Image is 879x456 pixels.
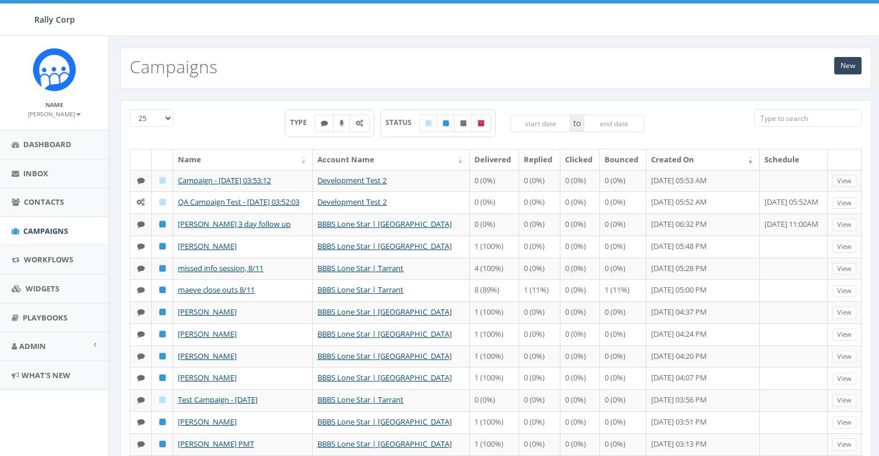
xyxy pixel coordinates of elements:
[560,236,600,258] td: 0 (0%)
[178,197,299,207] a: QA Campaign Test - [DATE] 03:52:03
[178,307,237,317] a: [PERSON_NAME]
[317,241,452,251] a: BBBS Lone Star | [GEOGRAPHIC_DATA]
[832,329,856,341] a: View
[426,120,431,127] i: Draft
[130,57,217,76] h2: Campaigns
[137,286,145,294] i: Text SMS
[137,418,145,426] i: Text SMS
[584,115,644,132] input: end date
[159,243,166,250] i: Published
[45,101,63,109] small: Name
[317,175,387,186] a: Development Test 2
[646,389,760,411] td: [DATE] 03:56 PM
[470,345,519,368] td: 1 (100%)
[470,191,519,213] td: 0 (0%)
[437,115,455,132] label: Published
[832,219,856,231] a: View
[178,372,237,383] a: [PERSON_NAME]
[137,243,145,250] i: Text SMS
[600,345,646,368] td: 0 (0%)
[646,191,760,213] td: [DATE] 05:52 AM
[137,440,145,448] i: Text SMS
[600,323,646,345] td: 0 (0%)
[560,323,600,345] td: 0 (0%)
[317,372,452,383] a: BBBS Lone Star | [GEOGRAPHIC_DATA]
[22,370,70,380] span: What's New
[470,258,519,280] td: 4 (100%)
[600,213,646,236] td: 0 (0%)
[26,283,59,294] span: Widgets
[24,254,73,265] span: Workflows
[560,213,600,236] td: 0 (0%)
[600,149,646,170] th: Bounced
[760,213,828,236] td: [DATE] 11:00AM
[600,411,646,433] td: 0 (0%)
[646,301,760,323] td: [DATE] 04:37 PM
[23,312,67,323] span: Playbooks
[832,241,856,253] a: View
[560,301,600,323] td: 0 (0%)
[519,170,560,192] td: 0 (0%)
[159,308,166,316] i: Published
[33,48,76,91] img: Icon_1.png
[519,258,560,280] td: 0 (0%)
[470,279,519,301] td: 8 (89%)
[646,213,760,236] td: [DATE] 06:32 PM
[173,149,313,170] th: Name: activate to sort column ascending
[600,367,646,389] td: 0 (0%)
[560,367,600,389] td: 0 (0%)
[159,418,166,426] i: Published
[470,301,519,323] td: 1 (100%)
[560,258,600,280] td: 0 (0%)
[600,236,646,258] td: 0 (0%)
[470,149,519,170] th: Delivered
[519,367,560,389] td: 0 (0%)
[178,351,237,361] a: [PERSON_NAME]
[137,177,145,184] i: Text SMS
[470,389,519,411] td: 0 (0%)
[159,440,166,448] i: Published
[28,108,81,119] a: [PERSON_NAME]
[646,279,760,301] td: [DATE] 05:00 PM
[159,330,166,338] i: Published
[470,323,519,345] td: 1 (100%)
[159,177,166,184] i: Draft
[560,433,600,455] td: 0 (0%)
[419,115,438,132] label: Draft
[519,149,560,170] th: Replied
[159,286,166,294] i: Published
[137,396,145,404] i: Text SMS
[560,345,600,368] td: 0 (0%)
[560,170,600,192] td: 0 (0%)
[317,329,452,339] a: BBBS Lone Star | [GEOGRAPHIC_DATA]
[178,241,237,251] a: [PERSON_NAME]
[137,374,145,382] i: Text SMS
[28,110,81,118] small: [PERSON_NAME]
[832,351,856,363] a: View
[317,263,403,273] a: BBBS Lone Star | Tarrant
[560,411,600,433] td: 0 (0%)
[137,198,145,206] i: Automated Message
[600,279,646,301] td: 1 (11%)
[23,168,48,179] span: Inbox
[646,170,760,192] td: [DATE] 05:53 AM
[519,323,560,345] td: 0 (0%)
[317,416,452,427] a: BBBS Lone Star | [GEOGRAPHIC_DATA]
[519,345,560,368] td: 0 (0%)
[137,265,145,272] i: Text SMS
[646,258,760,280] td: [DATE] 05:28 PM
[23,226,68,236] span: Campaigns
[349,115,370,132] label: Automated Message
[832,197,856,209] a: View
[560,191,600,213] td: 0 (0%)
[519,191,560,213] td: 0 (0%)
[137,220,145,228] i: Text SMS
[560,389,600,411] td: 0 (0%)
[646,345,760,368] td: [DATE] 04:20 PM
[754,109,862,127] input: Type to search
[454,115,473,132] label: Unpublished
[178,416,237,427] a: [PERSON_NAME]
[137,308,145,316] i: Text SMS
[646,411,760,433] td: [DATE] 03:51 PM
[519,301,560,323] td: 0 (0%)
